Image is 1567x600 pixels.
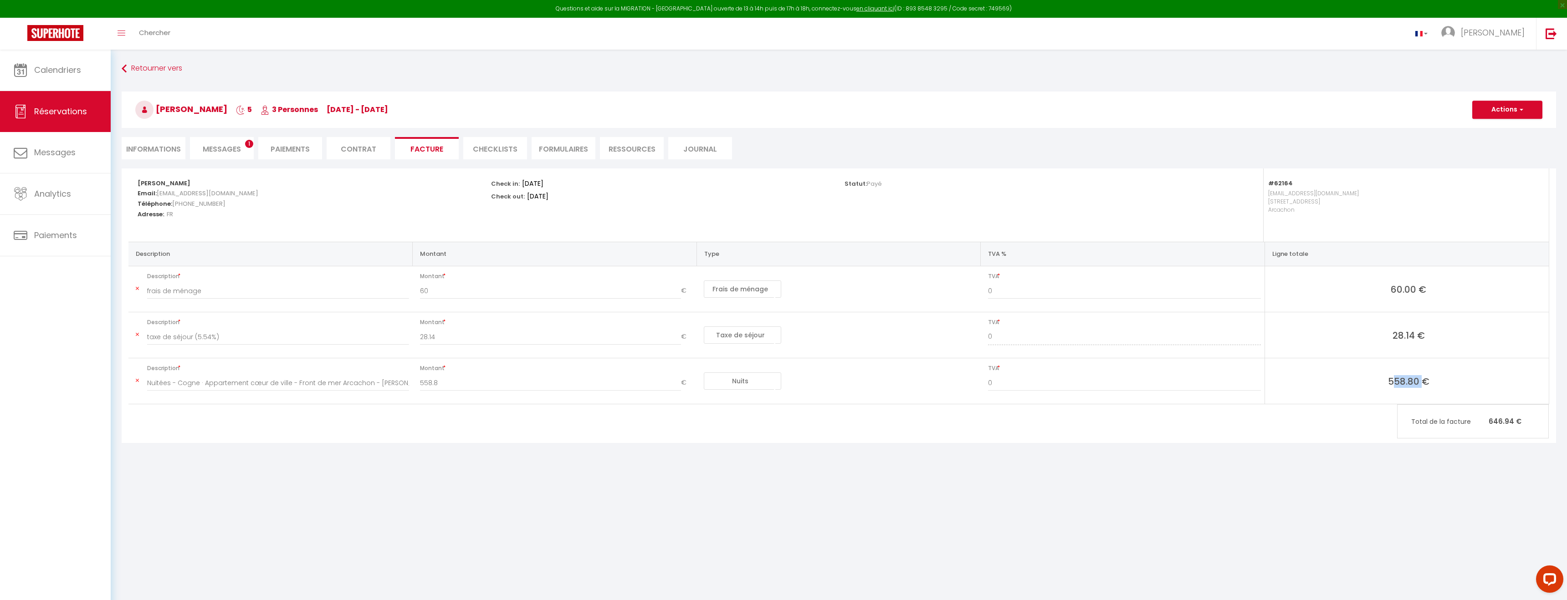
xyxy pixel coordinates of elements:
[1265,242,1549,266] th: Ligne totale
[139,28,170,37] span: Chercher
[463,137,527,159] li: CHECKLISTS
[668,137,732,159] li: Journal
[491,178,520,188] p: Check in:
[1272,329,1545,341] span: 28.14 €
[261,104,318,115] span: 3 Personnes
[420,316,693,329] span: Montant
[138,189,157,198] strong: Email:
[1434,18,1536,50] a: ... [PERSON_NAME]
[988,270,1261,283] span: TVA
[128,242,413,266] th: Description
[413,242,697,266] th: Montant
[981,242,1265,266] th: TVA %
[491,190,525,201] p: Check out:
[34,106,87,117] span: Réservations
[147,316,409,329] span: Description
[845,178,882,188] p: Statut:
[34,229,77,241] span: Paiements
[157,187,258,200] span: [EMAIL_ADDRESS][DOMAIN_NAME]
[600,137,664,159] li: Ressources
[420,362,693,375] span: Montant
[122,137,185,159] li: Informations
[258,137,322,159] li: Paiements
[532,137,595,159] li: FORMULAIRES
[135,103,227,115] span: [PERSON_NAME]
[1268,179,1293,188] strong: #62164
[138,179,190,188] strong: [PERSON_NAME]
[1268,187,1540,233] p: [EMAIL_ADDRESS][DOMAIN_NAME] [STREET_ADDRESS] Arcachon
[34,188,71,199] span: Analytics
[1441,26,1455,40] img: ...
[236,104,252,115] span: 5
[681,329,693,345] span: €
[681,283,693,299] span: €
[420,270,693,283] span: Montant
[172,197,225,210] span: [PHONE_NUMBER]
[34,64,81,76] span: Calendriers
[681,375,693,391] span: €
[147,270,409,283] span: Description
[34,147,76,158] span: Messages
[696,242,981,266] th: Type
[327,137,390,159] li: Contrat
[138,199,172,208] strong: Téléphone:
[122,61,1556,77] a: Retourner vers
[327,104,388,115] span: [DATE] - [DATE]
[1411,417,1489,427] span: Total de la facture
[164,208,173,221] span: . FR
[988,362,1261,375] span: TVA
[1546,28,1557,39] img: logout
[1398,412,1548,431] p: 646.94 €
[1529,562,1567,600] iframe: LiveChat chat widget
[132,18,177,50] a: Chercher
[1472,101,1542,119] button: Actions
[988,316,1261,329] span: TVA
[1272,375,1545,387] span: 558.80 €
[856,5,894,12] a: en cliquant ici
[147,362,409,375] span: Description
[1461,27,1525,38] span: [PERSON_NAME]
[1272,283,1545,295] span: 60.00 €
[203,144,241,154] span: Messages
[27,25,83,41] img: Super Booking
[867,179,882,188] span: Payé
[245,140,253,148] span: 1
[395,137,459,159] li: Facture
[138,210,164,219] strong: Adresse:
